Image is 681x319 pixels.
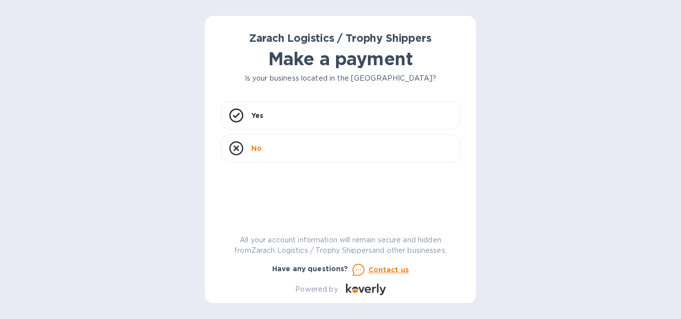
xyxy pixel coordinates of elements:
[368,266,409,274] u: Contact us
[272,265,348,273] b: Have any questions?
[295,284,338,295] p: Powered by
[221,48,460,69] h1: Make a payment
[251,110,263,120] p: Yes
[221,73,460,84] p: Is your business located in the [GEOGRAPHIC_DATA]?
[251,143,262,153] p: No
[221,235,460,256] p: All your account information will remain secure and hidden from Zarach Logistics / Trophy Shipper...
[249,32,431,44] b: Zarach Logistics / Trophy Shippers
